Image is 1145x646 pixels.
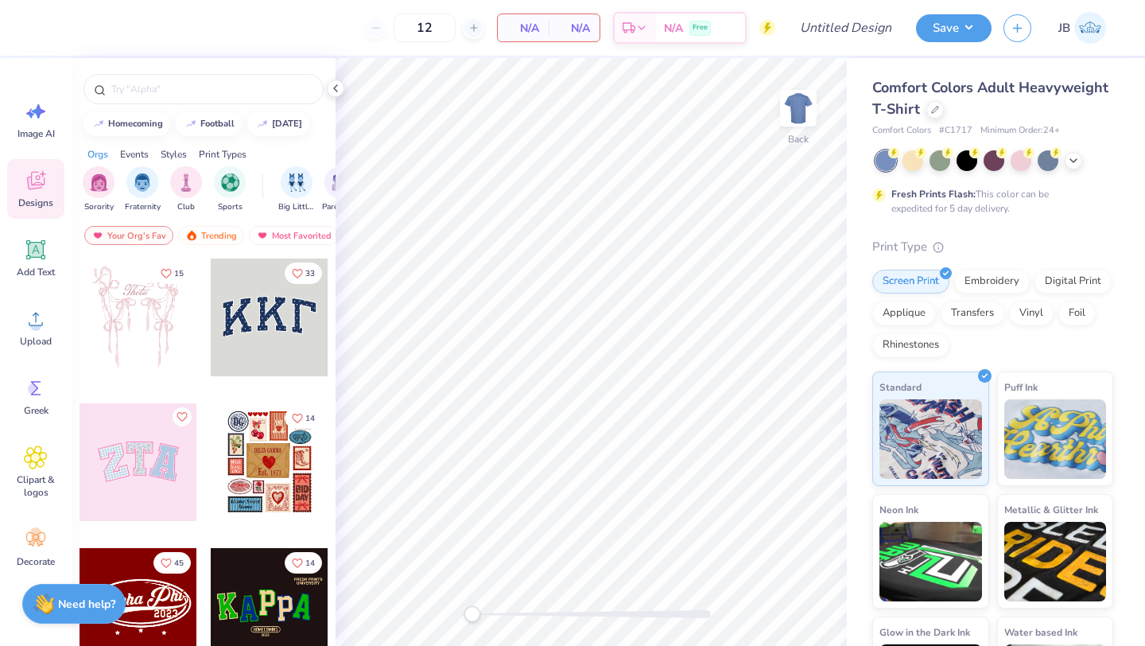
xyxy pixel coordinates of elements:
img: most_fav.gif [256,230,269,241]
button: filter button [214,166,246,213]
span: 45 [174,559,184,567]
img: Big Little Reveal Image [288,173,305,192]
button: [DATE] [247,112,309,136]
button: Like [285,263,322,284]
img: Back [782,92,814,124]
div: filter for Big Little Reveal [278,166,315,213]
button: Like [285,552,322,574]
button: filter button [83,166,114,213]
button: filter button [170,166,202,213]
span: Fraternity [125,201,161,213]
div: halloween [272,119,302,128]
div: Your Org's Fav [84,226,173,245]
div: Rhinestones [872,333,949,357]
span: Club [177,201,195,213]
span: Image AI [17,127,55,140]
span: Puff Ink [1004,379,1038,395]
button: Like [153,552,191,574]
span: Parent's Weekend [322,201,359,213]
span: 33 [305,270,315,278]
span: 15 [174,270,184,278]
input: – – [394,14,456,42]
span: Water based Ink [1004,624,1077,640]
strong: Need help? [58,597,115,612]
input: Try "Alpha" [110,81,313,97]
div: Screen Print [872,270,949,294]
span: N/A [558,20,590,37]
div: Trending [178,226,244,245]
div: Applique [872,302,936,325]
img: trending.gif [185,230,198,241]
span: # C1717 [939,124,972,138]
img: Puff Ink [1004,399,1107,479]
button: filter button [278,166,315,213]
span: Upload [20,335,52,348]
span: Standard [879,379,922,395]
div: homecoming [108,119,163,128]
div: football [200,119,235,128]
img: Neon Ink [879,522,982,601]
div: Vinyl [1009,302,1054,325]
img: Sorority Image [90,173,108,192]
span: Decorate [17,555,55,568]
img: trend_line.gif [184,119,197,129]
div: This color can be expedited for 5 day delivery. [891,187,1087,216]
div: filter for Parent's Weekend [322,166,359,213]
span: Comfort Colors [872,124,931,138]
button: filter button [322,166,359,213]
span: Sorority [84,201,114,213]
img: Club Image [177,173,195,192]
div: Accessibility label [464,606,480,622]
button: Like [173,407,192,426]
div: Orgs [87,147,108,161]
span: Add Text [17,266,55,278]
span: Minimum Order: 24 + [980,124,1060,138]
span: JB [1058,19,1070,37]
button: Save [916,14,992,42]
img: Parent's Weekend Image [332,173,350,192]
span: 14 [305,559,315,567]
button: Like [285,407,322,429]
div: Print Type [872,238,1113,256]
span: Big Little Reveal [278,201,315,213]
img: Standard [879,399,982,479]
span: Designs [18,197,53,209]
div: Print Types [199,147,246,161]
div: Embroidery [954,270,1030,294]
span: Free [693,22,708,33]
span: 14 [305,414,315,422]
strong: Fresh Prints Flash: [891,188,976,200]
div: filter for Sorority [83,166,114,213]
img: trend_line.gif [92,119,105,129]
button: Like [153,263,191,284]
img: trend_line.gif [256,119,269,129]
img: Sports Image [221,173,239,192]
div: Digital Print [1034,270,1112,294]
button: homecoming [83,112,170,136]
div: Most Favorited [249,226,339,245]
div: filter for Club [170,166,202,213]
img: John Brannigan [1074,12,1106,44]
button: football [176,112,242,136]
span: Comfort Colors Adult Heavyweight T-Shirt [872,78,1108,119]
div: Transfers [941,302,1004,325]
span: Neon Ink [879,501,918,518]
span: Glow in the Dark Ink [879,624,970,640]
input: Untitled Design [787,12,904,44]
a: JB [1051,12,1113,44]
span: Clipart & logos [10,473,62,499]
span: N/A [664,20,683,37]
div: Foil [1058,302,1096,325]
img: Fraternity Image [134,173,151,192]
div: filter for Sports [214,166,246,213]
img: most_fav.gif [91,230,104,241]
button: filter button [125,166,161,213]
span: Sports [218,201,243,213]
span: Greek [24,404,49,417]
div: Styles [161,147,187,161]
span: Metallic & Glitter Ink [1004,501,1098,518]
div: filter for Fraternity [125,166,161,213]
span: N/A [507,20,539,37]
img: Metallic & Glitter Ink [1004,522,1107,601]
div: Back [788,132,809,146]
